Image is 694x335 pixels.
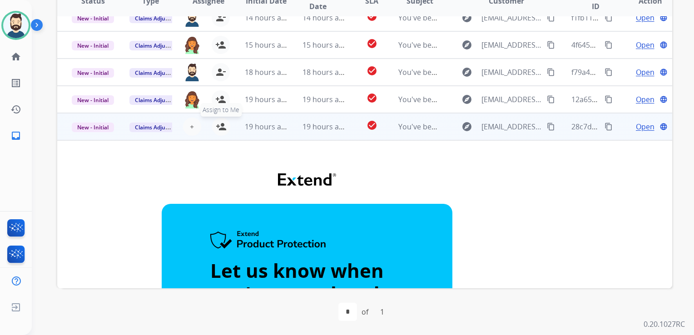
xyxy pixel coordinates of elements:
[72,95,114,105] span: New - Initial
[245,67,290,77] span: 18 hours ago
[72,14,114,23] span: New - Initial
[362,306,368,317] div: of
[3,13,29,38] img: avatar
[129,95,192,105] span: Claims Adjudication
[605,41,613,49] mat-icon: content_copy
[210,257,384,329] strong: Let us know when you've completed the repair.
[636,39,654,50] span: Open
[302,94,347,104] span: 19 hours ago
[461,94,472,105] mat-icon: explore
[215,94,226,105] mat-icon: person_add
[398,13,680,23] span: You've been assigned a new service order: 74001d20-afb9-4c6e-926c-d2a5f6fb5315
[636,121,654,132] span: Open
[210,231,327,250] img: Extend Product Protection
[215,12,226,23] mat-icon: person_remove
[659,14,668,22] mat-icon: language
[212,118,230,136] button: Assign to Me
[398,67,682,77] span: You've been assigned a new service order: 9e65500c-a4f3-408e-8b1f-0b965ce5cd6d
[183,36,201,54] img: agent-avatar
[659,68,668,76] mat-icon: language
[659,95,668,103] mat-icon: language
[10,104,21,115] mat-icon: history
[605,68,613,76] mat-icon: content_copy
[245,122,290,132] span: 19 hours ago
[183,118,201,136] button: +
[636,67,654,78] span: Open
[245,94,290,104] span: 19 hours ago
[183,63,201,81] img: agent-avatar
[10,78,21,89] mat-icon: list_alt
[547,41,555,49] mat-icon: content_copy
[605,95,613,103] mat-icon: content_copy
[302,40,347,50] span: 15 hours ago
[129,68,192,78] span: Claims Adjudication
[10,51,21,62] mat-icon: home
[481,67,542,78] span: [EMAIL_ADDRESS][DOMAIN_NAME]
[367,38,377,49] mat-icon: check_circle
[461,67,472,78] mat-icon: explore
[10,130,21,141] mat-icon: inbox
[547,14,555,22] mat-icon: content_copy
[373,303,392,321] div: 1
[302,122,347,132] span: 19 hours ago
[547,123,555,131] mat-icon: content_copy
[278,173,336,186] img: Extend Logo
[129,41,192,50] span: Claims Adjudication
[547,68,555,76] mat-icon: content_copy
[183,90,201,108] img: agent-avatar
[547,95,555,103] mat-icon: content_copy
[302,67,347,77] span: 18 hours ago
[72,68,114,78] span: New - Initial
[215,67,226,78] mat-icon: person_remove
[367,120,377,131] mat-icon: check_circle
[605,14,613,22] mat-icon: content_copy
[190,121,194,132] span: +
[216,121,227,132] mat-icon: person_add
[461,39,472,50] mat-icon: explore
[200,103,242,117] span: Assign to Me
[72,41,114,50] span: New - Initial
[302,13,347,23] span: 14 hours ago
[245,40,290,50] span: 15 hours ago
[398,94,682,104] span: You've been assigned a new service order: ade0b1f8-167e-48e7-9548-345342f3ad3c
[644,319,685,330] p: 0.20.1027RC
[659,41,668,49] mat-icon: language
[129,14,192,23] span: Claims Adjudication
[461,12,472,23] mat-icon: explore
[129,123,192,132] span: Claims Adjudication
[636,94,654,105] span: Open
[461,121,472,132] mat-icon: explore
[481,39,542,50] span: [EMAIL_ADDRESS][DOMAIN_NAME]
[481,12,542,23] span: [EMAIL_ADDRESS][DOMAIN_NAME]
[367,93,377,103] mat-icon: check_circle
[636,12,654,23] span: Open
[367,65,377,76] mat-icon: check_circle
[398,122,685,132] span: You've been assigned a new service order: 6569234b-41cb-40dc-8c30-06d656ac5a79
[245,13,290,23] span: 14 hours ago
[605,123,613,131] mat-icon: content_copy
[183,9,201,27] img: agent-avatar
[481,121,542,132] span: [EMAIL_ADDRESS][DOMAIN_NAME]
[481,94,542,105] span: [EMAIL_ADDRESS][DOMAIN_NAME]
[398,40,680,50] span: You've been assigned a new service order: 5e4f0a7c-1b6b-459b-9df9-dc2a7f4e28ca
[215,39,226,50] mat-icon: person_add
[659,123,668,131] mat-icon: language
[72,123,114,132] span: New - Initial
